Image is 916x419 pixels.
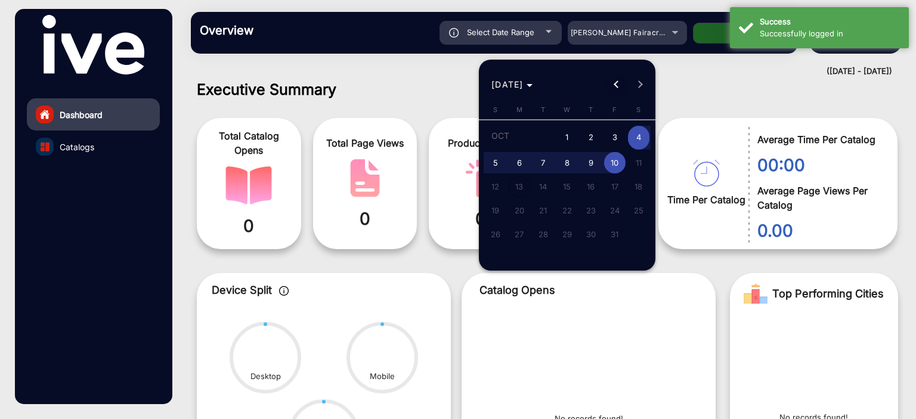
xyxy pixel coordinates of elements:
button: October 26, 2025 [484,222,507,246]
button: October 23, 2025 [579,198,603,222]
span: 9 [580,152,602,173]
span: T [541,105,545,114]
div: Success [760,16,900,28]
button: October 11, 2025 [627,151,651,175]
button: October 7, 2025 [531,151,555,175]
button: October 2, 2025 [579,124,603,151]
span: 11 [628,152,649,173]
button: October 19, 2025 [484,198,507,222]
button: October 13, 2025 [507,175,531,198]
span: 3 [604,126,626,150]
button: October 3, 2025 [603,124,627,151]
button: October 27, 2025 [507,222,531,246]
span: 4 [628,126,649,150]
span: W [564,105,570,114]
span: 25 [628,200,649,221]
span: 20 [509,200,530,221]
span: 23 [580,200,602,221]
span: 18 [628,176,649,197]
span: S [636,105,640,114]
button: October 20, 2025 [507,198,531,222]
button: October 10, 2025 [603,151,627,175]
span: 19 [485,200,506,221]
span: 26 [485,224,506,245]
span: 31 [604,224,626,245]
button: October 28, 2025 [531,222,555,246]
span: 27 [509,224,530,245]
span: 2 [580,126,602,150]
button: October 1, 2025 [555,124,579,151]
span: T [589,105,593,114]
span: 10 [604,152,626,173]
span: 7 [533,152,554,173]
span: F [612,105,617,114]
span: 16 [580,176,602,197]
span: [DATE] [491,79,524,89]
button: October 16, 2025 [579,175,603,198]
button: October 9, 2025 [579,151,603,175]
button: October 15, 2025 [555,175,579,198]
span: 12 [485,176,506,197]
button: October 25, 2025 [627,198,651,222]
td: OCT [484,124,555,151]
span: 1 [556,126,578,150]
span: M [516,105,522,114]
button: October 4, 2025 [627,124,651,151]
span: S [493,105,497,114]
button: October 5, 2025 [484,151,507,175]
span: 15 [556,176,578,197]
span: 22 [556,200,578,221]
button: October 8, 2025 [555,151,579,175]
span: 30 [580,224,602,245]
button: October 22, 2025 [555,198,579,222]
span: 5 [485,152,506,173]
button: October 29, 2025 [555,222,579,246]
span: 14 [533,176,554,197]
button: October 30, 2025 [579,222,603,246]
button: Previous month [605,73,629,97]
button: October 6, 2025 [507,151,531,175]
span: 29 [556,224,578,245]
button: October 31, 2025 [603,222,627,246]
span: 6 [509,152,530,173]
span: 13 [509,176,530,197]
button: October 24, 2025 [603,198,627,222]
span: 21 [533,200,554,221]
button: October 17, 2025 [603,175,627,198]
button: October 21, 2025 [531,198,555,222]
button: October 14, 2025 [531,175,555,198]
span: 28 [533,224,554,245]
div: Successfully logged in [760,28,900,40]
button: October 18, 2025 [627,175,651,198]
button: Choose month and year [487,74,537,95]
span: 24 [604,200,626,221]
span: 17 [604,176,626,197]
span: 8 [556,152,578,173]
button: October 12, 2025 [484,175,507,198]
